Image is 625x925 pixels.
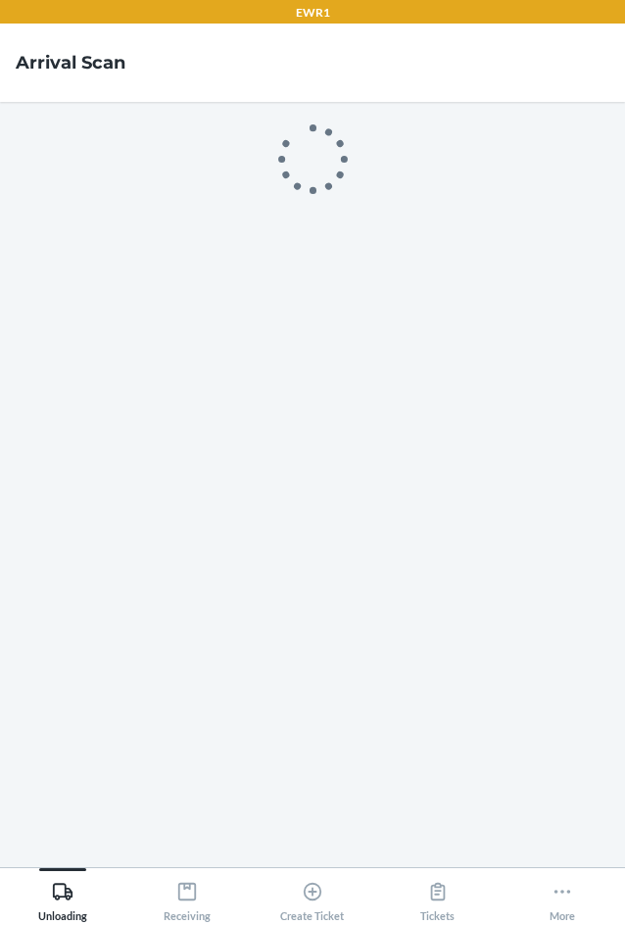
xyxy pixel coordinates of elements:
p: EWR1 [296,4,330,22]
button: Create Ticket [250,868,375,922]
div: More [550,873,575,922]
button: Tickets [375,868,501,922]
h4: Arrival Scan [16,50,125,75]
div: Receiving [164,873,211,922]
div: Unloading [38,873,87,922]
div: Create Ticket [280,873,344,922]
div: Tickets [420,873,455,922]
button: More [500,868,625,922]
button: Receiving [125,868,251,922]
